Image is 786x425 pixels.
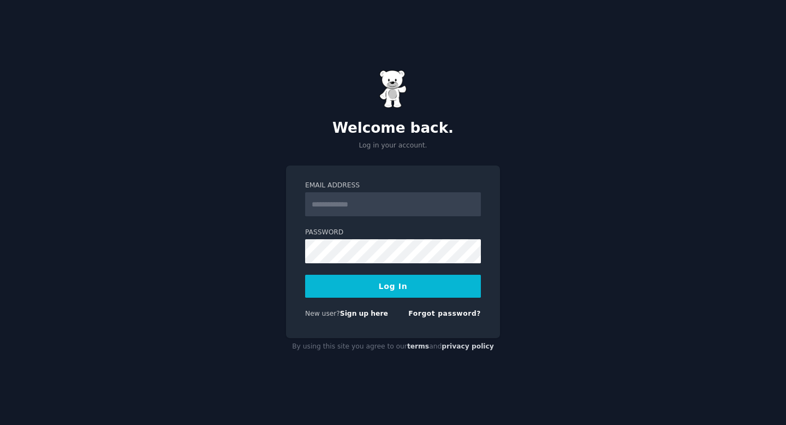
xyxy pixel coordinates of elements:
[407,343,429,350] a: terms
[305,181,481,191] label: Email Address
[442,343,494,350] a: privacy policy
[305,310,340,317] span: New user?
[286,141,500,151] p: Log in your account.
[379,70,407,108] img: Gummy Bear
[305,228,481,238] label: Password
[286,120,500,137] h2: Welcome back.
[305,275,481,298] button: Log In
[340,310,388,317] a: Sign up here
[408,310,481,317] a: Forgot password?
[286,338,500,356] div: By using this site you agree to our and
